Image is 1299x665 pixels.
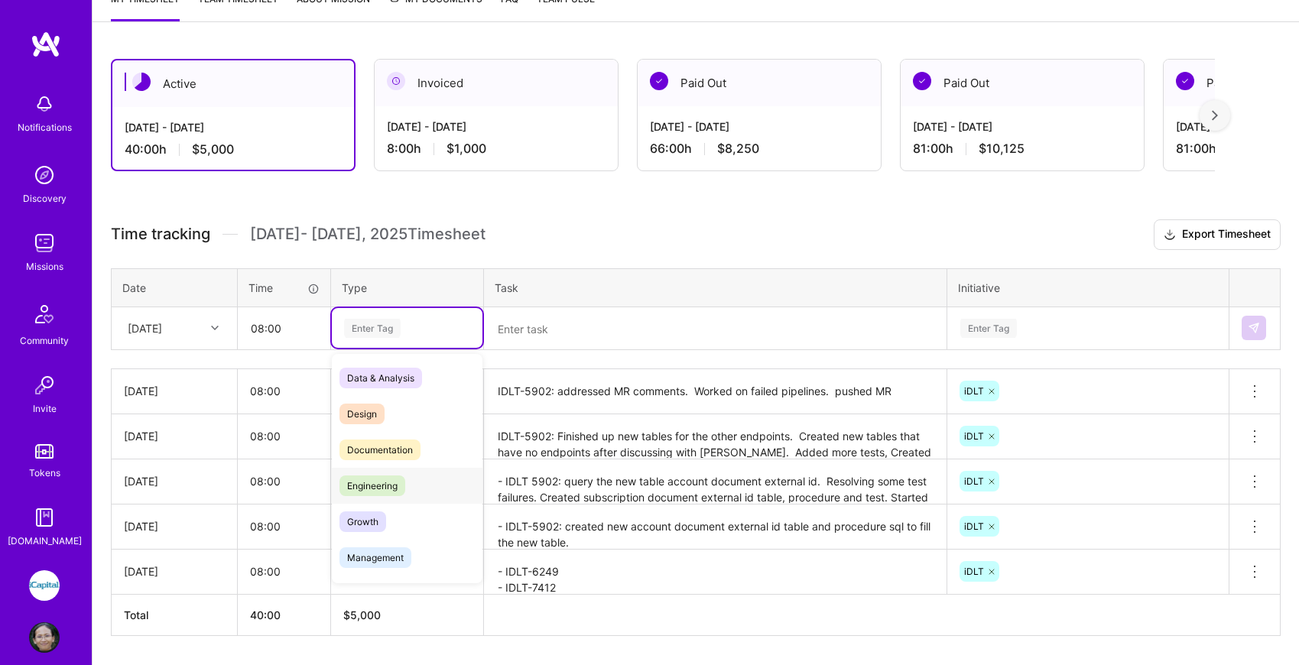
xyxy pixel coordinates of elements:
[128,320,162,336] div: [DATE]
[124,563,225,579] div: [DATE]
[125,119,342,135] div: [DATE] - [DATE]
[23,190,67,206] div: Discovery
[33,401,57,417] div: Invite
[650,72,668,90] img: Paid Out
[964,475,984,487] span: iDLT
[112,60,354,107] div: Active
[486,461,945,503] textarea: - IDLT 5902: query the new table account document external id. Resolving some test failures. Crea...
[339,475,405,496] span: Engineering
[20,332,69,349] div: Community
[717,141,759,157] span: $8,250
[25,570,63,601] a: iCapital: Build and maintain RESTful API
[964,566,984,577] span: iDLT
[486,371,945,413] textarea: IDLT-5902: addressed MR comments. Worked on failed pipelines. pushed MR
[132,73,151,91] img: Active
[238,461,330,501] input: HH:MM
[248,280,320,296] div: Time
[343,608,381,621] span: $ 5,000
[35,444,54,459] img: tokens
[960,316,1017,340] div: Enter Tag
[29,228,60,258] img: teamwork
[484,268,947,307] th: Task
[650,141,869,157] div: 66:00 h
[486,551,945,593] textarea: - IDLT-6249 - IDLT-7412
[238,371,330,411] input: HH:MM
[375,60,618,106] div: Invoiced
[1164,227,1176,243] i: icon Download
[344,316,401,340] div: Enter Tag
[1248,322,1260,334] img: Submit
[964,430,984,442] span: iDLT
[901,60,1144,106] div: Paid Out
[125,141,342,157] div: 40:00 h
[29,622,60,653] img: User Avatar
[387,72,405,90] img: Invoiced
[238,551,330,592] input: HH:MM
[26,258,63,274] div: Missions
[112,594,238,635] th: Total
[111,225,210,244] span: Time tracking
[1154,219,1281,250] button: Export Timesheet
[331,268,484,307] th: Type
[339,404,385,424] span: Design
[913,72,931,90] img: Paid Out
[486,506,945,548] textarea: - IDLT-5902: created new account document external id table and procedure sql to fill the new table.
[124,518,225,534] div: [DATE]
[29,160,60,190] img: discovery
[339,440,421,460] span: Documentation
[339,511,386,532] span: Growth
[964,385,984,397] span: iDLT
[913,118,1132,135] div: [DATE] - [DATE]
[31,31,61,58] img: logo
[486,416,945,458] textarea: IDLT-5902: Finished up new tables for the other endpoints. Created new tables that have no endpoi...
[638,60,881,106] div: Paid Out
[238,506,330,547] input: HH:MM
[124,473,225,489] div: [DATE]
[211,324,219,332] i: icon Chevron
[29,89,60,119] img: bell
[239,308,330,349] input: HH:MM
[339,368,422,388] span: Data & Analysis
[447,141,486,157] span: $1,000
[26,296,63,332] img: Community
[112,268,238,307] th: Date
[958,280,1218,296] div: Initiative
[124,428,225,444] div: [DATE]
[979,141,1025,157] span: $10,125
[1212,110,1218,121] img: right
[250,225,486,244] span: [DATE] - [DATE] , 2025 Timesheet
[29,370,60,401] img: Invite
[913,141,1132,157] div: 81:00 h
[387,141,606,157] div: 8:00 h
[339,547,411,568] span: Management
[1176,72,1194,90] img: Paid Out
[8,533,82,549] div: [DOMAIN_NAME]
[29,465,60,481] div: Tokens
[29,570,60,601] img: iCapital: Build and maintain RESTful API
[238,594,331,635] th: 40:00
[387,118,606,135] div: [DATE] - [DATE]
[238,416,330,456] input: HH:MM
[25,622,63,653] a: User Avatar
[29,502,60,533] img: guide book
[124,383,225,399] div: [DATE]
[192,141,234,157] span: $5,000
[18,119,72,135] div: Notifications
[650,118,869,135] div: [DATE] - [DATE]
[964,521,984,532] span: iDLT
